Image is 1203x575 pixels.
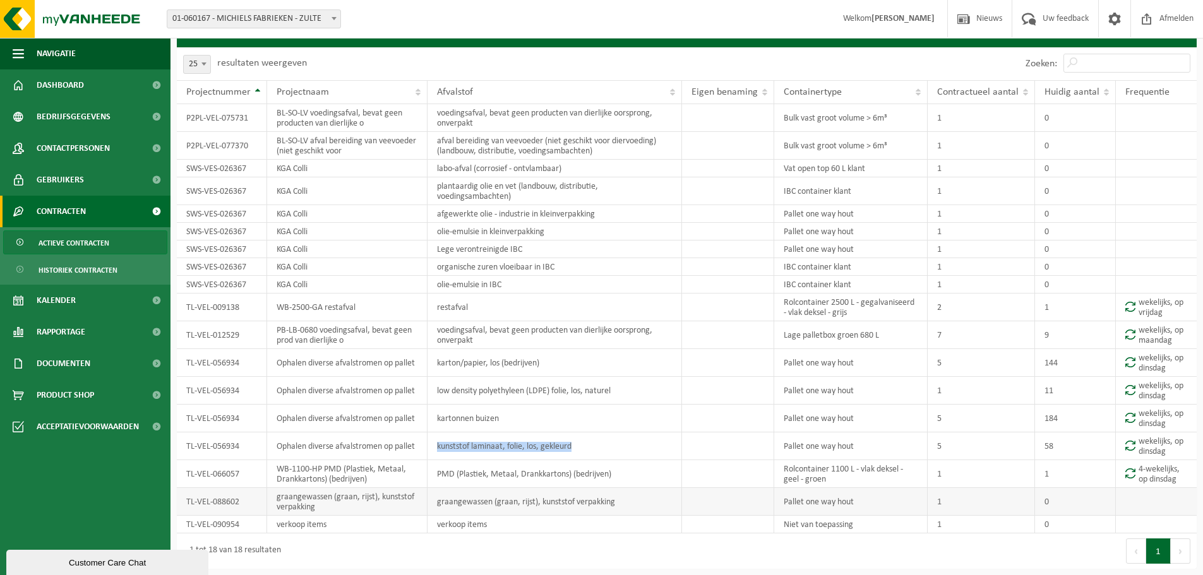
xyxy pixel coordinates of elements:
td: P2PL-VEL-075731 [177,104,267,132]
td: Ophalen diverse afvalstromen op pallet [267,377,428,405]
td: KGA Colli [267,258,428,276]
td: organische zuren vloeibaar in IBC [428,258,681,276]
td: Lage palletbox groen 680 L [774,321,928,349]
td: Pallet one way hout [774,205,928,223]
td: IBC container klant [774,258,928,276]
td: KGA Colli [267,205,428,223]
td: Vat open top 60 L klant [774,160,928,177]
td: 1 [928,205,1035,223]
strong: [PERSON_NAME] [871,14,935,23]
span: Projectnummer [186,87,251,97]
td: 9 [1035,321,1116,349]
span: Frequentie [1125,87,1170,97]
td: PMD (Plastiek, Metaal, Drankkartons) (bedrijven) [428,460,681,488]
td: 1 [928,240,1035,258]
td: Pallet one way hout [774,488,928,516]
td: 0 [1035,516,1116,533]
td: TL-VEL-088602 [177,488,267,516]
label: Zoeken: [1026,59,1057,69]
td: voedingsafval, bevat geen producten van dierlijke oorsprong, onverpakt [428,104,681,132]
span: 25 [184,56,210,73]
td: Pallet one way hout [774,223,928,240]
td: Pallet one way hout [774,377,928,405]
td: olie-emulsie in kleinverpakking [428,223,681,240]
td: 1 [928,160,1035,177]
td: TL-VEL-066057 [177,460,267,488]
span: Historiek contracten [39,258,117,282]
td: TL-VEL-090954 [177,516,267,533]
td: Pallet one way hout [774,349,928,377]
span: 01-060167 - MICHIELS FABRIEKEN - ZULTE [167,10,340,28]
td: wekelijks, op dinsdag [1116,432,1197,460]
td: KGA Colli [267,240,428,258]
td: 144 [1035,349,1116,377]
iframe: chat widget [6,547,211,575]
td: Bulk vast groot volume > 6m³ [774,104,928,132]
td: 0 [1035,177,1116,205]
span: Rapportage [37,316,85,348]
td: 4-wekelijks, op dinsdag [1116,460,1197,488]
span: Contractueel aantal [937,87,1019,97]
td: 0 [1035,104,1116,132]
td: karton/papier, los (bedrijven) [428,349,681,377]
td: Lege verontreinigde IBC [428,240,681,258]
td: 58 [1035,432,1116,460]
td: BL-SO-LV voedingsafval, bevat geen producten van dierlijke o [267,104,428,132]
td: 184 [1035,405,1116,432]
td: 0 [1035,160,1116,177]
a: Historiek contracten [3,258,167,282]
td: KGA Colli [267,223,428,240]
td: 5 [928,432,1035,460]
td: Ophalen diverse afvalstromen op pallet [267,405,428,432]
td: 1 [928,276,1035,293]
span: Contactpersonen [37,133,110,164]
td: TL-VEL-056934 [177,377,267,405]
span: Afvalstof [437,87,473,97]
td: TL-VEL-056934 [177,349,267,377]
span: Eigen benaming [691,87,758,97]
td: SWS-VES-026367 [177,205,267,223]
label: resultaten weergeven [217,58,307,68]
td: 1 [928,516,1035,533]
td: 2 [928,293,1035,321]
td: 0 [1035,205,1116,223]
td: 1 [928,258,1035,276]
span: Dashboard [37,69,84,101]
span: Acceptatievoorwaarden [37,411,139,442]
td: 1 [928,177,1035,205]
td: SWS-VES-026367 [177,276,267,293]
td: Bulk vast groot volume > 6m³ [774,132,928,160]
span: Bedrijfsgegevens [37,101,111,133]
button: 1 [1146,538,1171,564]
span: Huidig aantal [1044,87,1099,97]
td: Ophalen diverse afvalstromen op pallet [267,432,428,460]
td: P2PL-VEL-077370 [177,132,267,160]
td: TL-VEL-056934 [177,432,267,460]
td: 0 [1035,132,1116,160]
td: 1 [928,132,1035,160]
span: Product Shop [37,379,94,411]
td: SWS-VES-026367 [177,177,267,205]
td: Rolcontainer 1100 L - vlak deksel - geel - groen [774,460,928,488]
span: 25 [183,55,211,74]
td: Pallet one way hout [774,432,928,460]
td: WB-1100-HP PMD (Plastiek, Metaal, Drankkartons) (bedrijven) [267,460,428,488]
span: Contracten [37,196,86,227]
td: 0 [1035,258,1116,276]
td: verkoop items [428,516,681,533]
td: verkoop items [267,516,428,533]
td: Pallet one way hout [774,405,928,432]
td: Niet van toepassing [774,516,928,533]
td: TL-VEL-009138 [177,293,267,321]
td: wekelijks, op vrijdag [1116,293,1197,321]
td: TL-VEL-056934 [177,405,267,432]
td: 0 [1035,240,1116,258]
span: Gebruikers [37,164,84,196]
td: PB-LB-0680 voedingsafval, bevat geen prod van dierlijke o [267,321,428,349]
td: KGA Colli [267,276,428,293]
td: Rolcontainer 2500 L - gegalvaniseerd - vlak deksel - grijs [774,293,928,321]
td: wekelijks, op dinsdag [1116,349,1197,377]
td: Pallet one way hout [774,240,928,258]
td: 0 [1035,276,1116,293]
